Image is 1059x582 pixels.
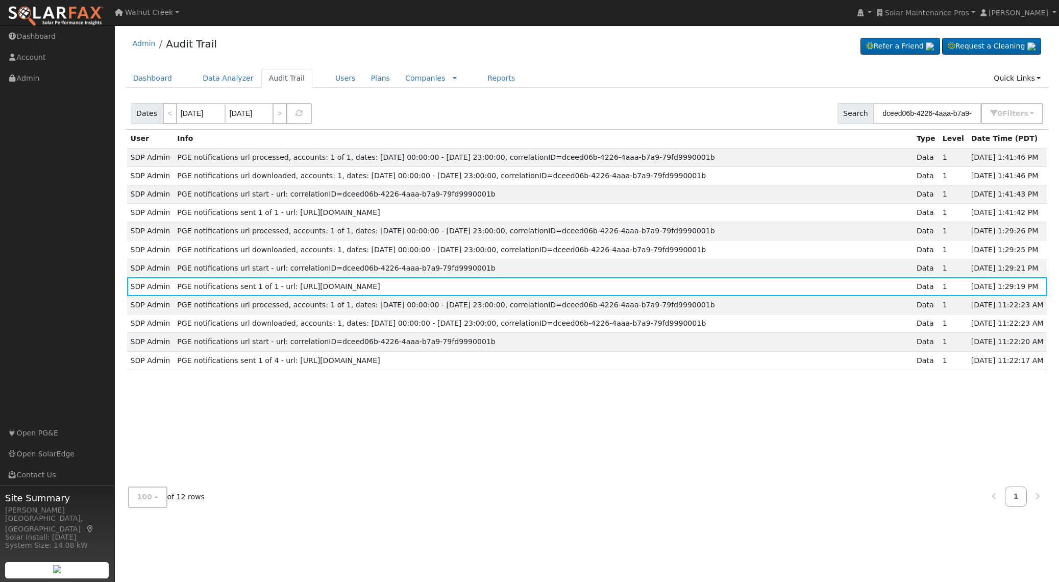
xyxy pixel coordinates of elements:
[968,240,1047,259] td: [DATE] 1:29:25 PM
[986,69,1048,88] a: Quick Links
[363,69,398,88] a: Plans
[913,333,939,351] td: Data
[127,259,174,277] td: SDP Admin
[177,319,706,327] span: PGE notifications url downloaded, accounts: 1, dates: [DATE] 00:00:00 - [DATE] 23:00:00, correlat...
[968,204,1047,222] td: [DATE] 1:41:42 PM
[1005,487,1027,506] a: 1
[913,240,939,259] td: Data
[968,277,1047,296] td: [DATE] 1:29:19 PM
[127,333,174,351] td: SDP Admin
[127,240,174,259] td: SDP Admin
[1024,109,1028,117] span: s
[913,204,939,222] td: Data
[177,301,715,309] span: PGE notifications url processed, accounts: 1 of 1, dates: [DATE] 00:00:00 - [DATE] 23:00:00, corr...
[126,69,180,88] a: Dashboard
[133,39,156,47] a: Admin
[127,277,174,296] td: SDP Admin
[885,9,969,17] span: Solar Maintenance Pros
[913,351,939,370] td: Data
[273,103,287,124] a: >
[968,185,1047,203] td: [DATE] 1:41:43 PM
[913,277,939,296] td: Data
[939,277,968,296] td: 1
[127,296,174,314] td: SDP Admin
[127,185,174,203] td: SDP Admin
[939,351,968,370] td: 1
[981,103,1043,124] button: 0Filters
[480,69,523,88] a: Reports
[131,133,170,144] div: User
[913,148,939,166] td: Data
[127,166,174,185] td: SDP Admin
[939,314,968,333] td: 1
[860,38,940,55] a: Refer a Friend
[261,69,312,88] a: Audit Trail
[53,565,61,573] img: retrieve
[913,185,939,203] td: Data
[913,314,939,333] td: Data
[939,204,968,222] td: 1
[131,103,163,124] span: Dates
[127,351,174,370] td: SDP Admin
[86,525,95,533] a: Map
[873,103,981,124] input: Search
[177,153,715,161] span: PGE notifications url processed, accounts: 1 of 1, dates: [DATE] 00:00:00 - [DATE] 23:00:00, corr...
[913,166,939,185] td: Data
[939,222,968,240] td: 1
[286,103,312,124] button: Refresh
[127,148,174,166] td: SDP Admin
[971,133,1044,144] div: Date Time (PDT)
[939,185,968,203] td: 1
[137,493,152,501] span: 100
[128,487,167,507] button: 100
[968,259,1047,277] td: [DATE] 1:29:21 PM
[405,74,446,82] a: Companies
[127,204,174,222] td: SDP Admin
[177,133,909,144] div: Info
[939,240,968,259] td: 1
[177,208,380,216] span: PGE notifications sent 1 of 1 - url: [URL][DOMAIN_NAME]
[8,6,104,27] img: SolarFax
[968,166,1047,185] td: [DATE] 1:41:46 PM
[913,296,939,314] td: Data
[943,133,964,144] div: Level
[939,296,968,314] td: 1
[163,103,177,124] a: <
[968,296,1047,314] td: [DATE] 11:22:23 AM
[127,314,174,333] td: SDP Admin
[913,259,939,277] td: Data
[125,8,173,16] span: Walnut Creek
[5,505,109,516] div: [PERSON_NAME]
[968,333,1047,351] td: [DATE] 11:22:20 AM
[177,282,380,290] span: PGE notifications sent 1 of 1 - url: [URL][DOMAIN_NAME]
[128,487,205,507] div: of 12 rows
[177,264,496,272] span: PGE notifications url start - url: correlationID=dceed06b-4226-4aaa-b7a9-79fd9990001b
[328,69,363,88] a: Users
[968,351,1047,370] td: [DATE] 11:22:17 AM
[838,103,874,124] span: Search
[177,337,496,346] span: PGE notifications url start - url: correlationID=dceed06b-4226-4aaa-b7a9-79fd9990001b
[968,222,1047,240] td: [DATE] 1:29:26 PM
[5,540,109,551] div: System Size: 14.08 kW
[5,513,109,535] div: [GEOGRAPHIC_DATA], [GEOGRAPHIC_DATA]
[968,314,1047,333] td: [DATE] 11:22:23 AM
[926,42,934,51] img: retrieve
[166,38,217,50] a: Audit Trail
[939,166,968,185] td: 1
[1002,109,1028,117] span: Filter
[127,222,174,240] td: SDP Admin
[939,148,968,166] td: 1
[177,356,380,365] span: PGE notifications sent 1 of 4 - url: [URL][DOMAIN_NAME]
[177,190,496,198] span: PGE notifications url start - url: correlationID=dceed06b-4226-4aaa-b7a9-79fd9990001b
[913,222,939,240] td: Data
[917,133,935,144] div: Type
[968,148,1047,166] td: [DATE] 1:41:46 PM
[177,246,706,254] span: PGE notifications url downloaded, accounts: 1, dates: [DATE] 00:00:00 - [DATE] 23:00:00, correlat...
[939,259,968,277] td: 1
[1027,42,1036,51] img: retrieve
[177,172,706,180] span: PGE notifications url downloaded, accounts: 1, dates: [DATE] 00:00:00 - [DATE] 23:00:00, correlat...
[939,333,968,351] td: 1
[5,532,109,543] div: Solar Install: [DATE]
[195,69,261,88] a: Data Analyzer
[942,38,1041,55] a: Request a Cleaning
